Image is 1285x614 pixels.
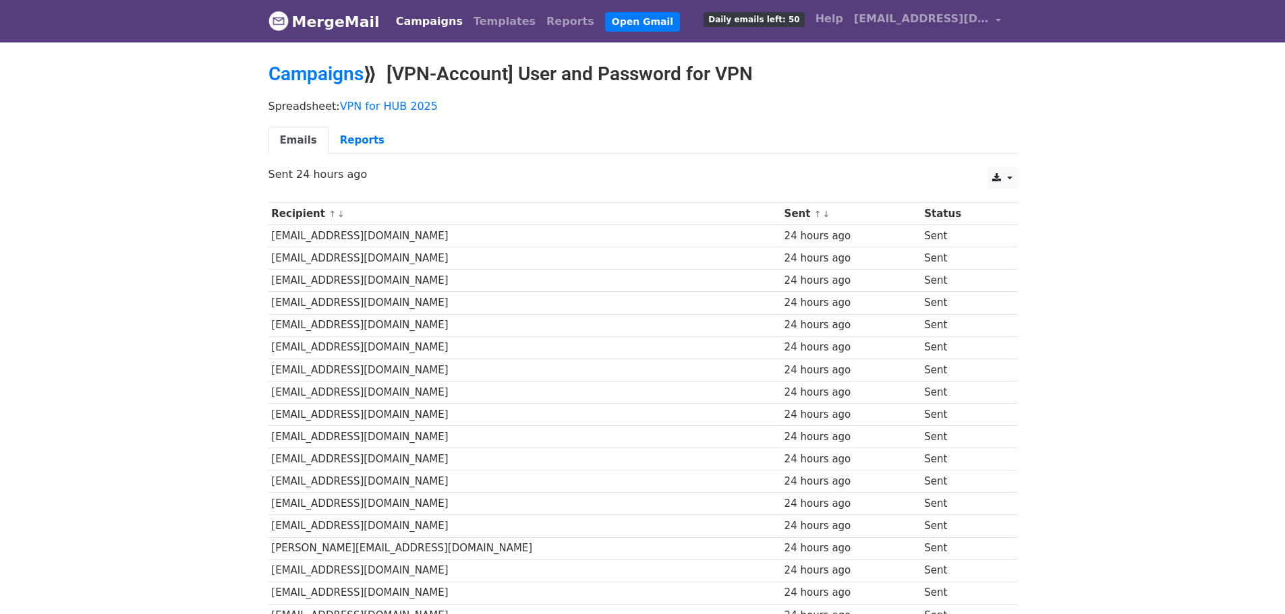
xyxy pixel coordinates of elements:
[268,537,781,559] td: [PERSON_NAME][EMAIL_ADDRESS][DOMAIN_NAME]
[391,8,468,35] a: Campaigns
[329,127,396,154] a: Reports
[921,403,1004,425] td: Sent
[921,493,1004,515] td: Sent
[784,317,918,333] div: 24 hours ago
[781,203,921,225] th: Sent
[784,340,918,355] div: 24 hours ago
[329,209,336,219] a: ↑
[268,99,1017,113] p: Spreadsheet:
[921,292,1004,314] td: Sent
[921,336,1004,359] td: Sent
[268,582,781,604] td: [EMAIL_ADDRESS][DOMAIN_NAME]
[784,295,918,311] div: 24 hours ago
[337,209,345,219] a: ↓
[822,209,830,219] a: ↓
[268,493,781,515] td: [EMAIL_ADDRESS][DOMAIN_NAME]
[268,225,781,247] td: [EMAIL_ADDRESS][DOMAIN_NAME]
[268,247,781,270] td: [EMAIL_ADDRESS][DOMAIN_NAME]
[921,515,1004,537] td: Sent
[268,559,781,582] td: [EMAIL_ADDRESS][DOMAIN_NAME]
[784,429,918,445] div: 24 hours ago
[268,63,364,85] a: Campaigns
[854,11,989,27] span: [EMAIL_ADDRESS][DOMAIN_NAME]
[268,127,329,154] a: Emails
[921,537,1004,559] td: Sent
[921,559,1004,582] td: Sent
[268,11,289,31] img: MergeMail logo
[784,518,918,534] div: 24 hours ago
[784,452,918,467] div: 24 hours ago
[921,225,1004,247] td: Sent
[921,470,1004,493] td: Sent
[704,12,804,27] span: Daily emails left: 50
[921,448,1004,470] td: Sent
[268,167,1017,181] p: Sent 24 hours ago
[921,359,1004,381] td: Sent
[268,7,380,36] a: MergeMail
[921,314,1004,336] td: Sent
[268,63,1017,86] h2: ⟫ [VPN-Account] User and Password for VPN
[698,5,809,32] a: Daily emails left: 50
[784,251,918,266] div: 24 hours ago
[784,273,918,288] div: 24 hours ago
[268,292,781,314] td: [EMAIL_ADDRESS][DOMAIN_NAME]
[468,8,541,35] a: Templates
[784,228,918,244] div: 24 hours ago
[605,12,680,32] a: Open Gmail
[921,381,1004,403] td: Sent
[268,314,781,336] td: [EMAIL_ADDRESS][DOMAIN_NAME]
[784,541,918,556] div: 24 hours ago
[814,209,822,219] a: ↑
[268,381,781,403] td: [EMAIL_ADDRESS][DOMAIN_NAME]
[268,203,781,225] th: Recipient
[268,515,781,537] td: [EMAIL_ADDRESS][DOMAIN_NAME]
[784,407,918,423] div: 24 hours ago
[541,8,600,35] a: Reports
[268,359,781,381] td: [EMAIL_ADDRESS][DOMAIN_NAME]
[784,585,918,601] div: 24 hours ago
[268,403,781,425] td: [EMAIL_ADDRESS][DOMAIN_NAME]
[268,336,781,359] td: [EMAIL_ADDRESS][DOMAIN_NAME]
[849,5,1006,37] a: [EMAIL_ADDRESS][DOMAIN_NAME]
[784,385,918,400] div: 24 hours ago
[268,270,781,292] td: [EMAIL_ADDRESS][DOMAIN_NAME]
[921,247,1004,270] td: Sent
[268,448,781,470] td: [EMAIL_ADDRESS][DOMAIN_NAME]
[784,474,918,489] div: 24 hours ago
[810,5,849,32] a: Help
[340,100,438,113] a: VPN for HUB 2025
[268,426,781,448] td: [EMAIL_ADDRESS][DOMAIN_NAME]
[784,563,918,578] div: 24 hours ago
[921,426,1004,448] td: Sent
[784,496,918,512] div: 24 hours ago
[784,363,918,378] div: 24 hours ago
[921,270,1004,292] td: Sent
[921,582,1004,604] td: Sent
[921,203,1004,225] th: Status
[268,470,781,493] td: [EMAIL_ADDRESS][DOMAIN_NAME]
